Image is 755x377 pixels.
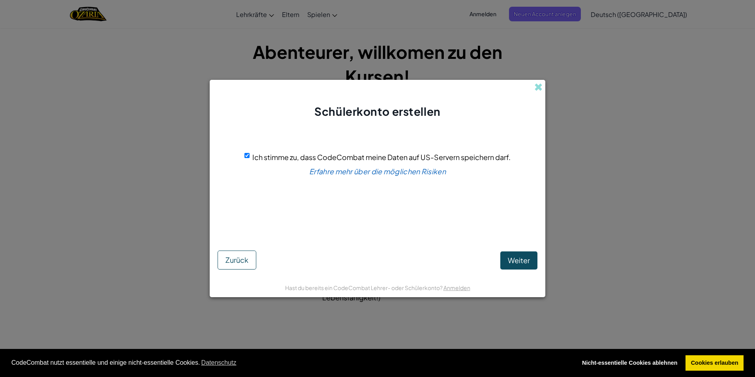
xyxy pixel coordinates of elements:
[200,357,237,369] a: learn more about cookies
[508,256,530,265] span: Weiter
[314,104,440,118] span: Schülerkonto erstellen
[500,251,537,270] button: Weiter
[443,284,470,291] a: Anmelden
[252,153,511,162] span: Ich stimme zu, dass CodeCombat meine Daten auf US-Servern speichern darf.
[11,357,571,369] span: CodeCombat nutzt essentielle und einige nicht-essentielle Cookies.
[225,255,248,264] span: Zurück
[309,167,446,176] a: Erfahre mehr über die möglichen Risiken
[285,284,443,291] span: Hast du bereits ein CodeCombat Lehrer- oder Schülerkonto?
[218,251,256,270] button: Zurück
[244,153,250,158] input: Ich stimme zu, dass CodeCombat meine Daten auf US-Servern speichern darf.
[577,355,683,371] a: deny cookies
[314,205,441,213] p: Wenn du dir nicht sicher bist, frag deinen Lehrer.
[686,355,744,371] a: allow cookies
